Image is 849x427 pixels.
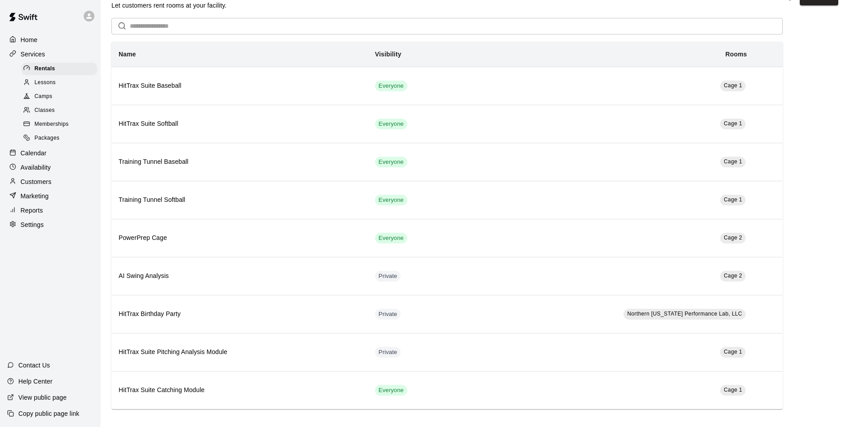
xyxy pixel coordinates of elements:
table: simple table [111,42,783,409]
h6: AI Swing Analysis [119,271,361,281]
div: This service is hidden, and can only be accessed via a direct link [375,309,401,320]
span: Cage 2 [724,273,742,279]
span: Everyone [375,120,407,128]
span: Lessons [34,78,56,87]
div: Packages [21,132,97,145]
h6: HitTrax Suite Baseball [119,81,361,91]
h6: HitTrax Suite Catching Module [119,385,361,395]
a: Packages [21,132,101,145]
div: This service is hidden, and can only be accessed via a direct link [375,271,401,282]
div: Memberships [21,118,97,131]
div: Classes [21,104,97,117]
b: Rooms [725,51,747,58]
p: Reports [21,206,43,215]
div: Camps [21,90,97,103]
a: Services [7,47,94,61]
h6: HitTrax Suite Softball [119,119,361,129]
a: Rentals [21,62,101,76]
p: Settings [21,220,44,229]
p: Let customers rent rooms at your facility. [111,1,226,10]
h6: HitTrax Birthday Party [119,309,361,319]
div: Rentals [21,63,97,75]
a: Memberships [21,118,101,132]
span: Everyone [375,234,407,243]
p: Calendar [21,149,47,158]
a: Reports [7,204,94,217]
a: Home [7,33,94,47]
a: Availability [7,161,94,174]
span: Cage 1 [724,196,742,203]
h6: Training Tunnel Baseball [119,157,361,167]
span: Memberships [34,120,68,129]
div: This service is visible to all of your customers [375,385,407,396]
p: Customers [21,177,51,186]
p: Marketing [21,192,49,201]
span: Cage 1 [724,349,742,355]
p: Home [21,35,38,44]
span: Cage 1 [724,82,742,89]
h6: Training Tunnel Softball [119,195,361,205]
h6: HitTrax Suite Pitching Analysis Module [119,347,361,357]
span: Everyone [375,196,407,205]
a: Lessons [21,76,101,90]
a: Classes [21,104,101,118]
a: Camps [21,90,101,104]
b: Name [119,51,136,58]
span: Cage 1 [724,158,742,165]
span: Packages [34,134,60,143]
p: View public page [18,393,67,402]
span: Cage 2 [724,235,742,241]
span: Everyone [375,386,407,395]
span: Private [375,348,401,357]
div: This service is visible to all of your customers [375,157,407,167]
span: Cage 1 [724,387,742,393]
p: Contact Us [18,361,50,370]
span: Classes [34,106,55,115]
a: Marketing [7,189,94,203]
span: Private [375,310,401,319]
span: Northern [US_STATE] Performance Lab, LLC [627,311,742,317]
div: Lessons [21,77,97,89]
a: Settings [7,218,94,231]
span: Private [375,272,401,281]
span: Everyone [375,158,407,167]
div: This service is visible to all of your customers [375,233,407,243]
span: Cage 1 [724,120,742,127]
h6: PowerPrep Cage [119,233,361,243]
p: Services [21,50,45,59]
p: Copy public page link [18,409,79,418]
a: Calendar [7,146,94,160]
span: Rentals [34,64,55,73]
b: Visibility [375,51,401,58]
div: This service is visible to all of your customers [375,195,407,205]
span: Camps [34,92,52,101]
span: Everyone [375,82,407,90]
div: This service is visible to all of your customers [375,119,407,129]
a: Customers [7,175,94,188]
div: This service is hidden, and can only be accessed via a direct link [375,347,401,358]
div: This service is visible to all of your customers [375,81,407,91]
p: Help Center [18,377,52,386]
p: Availability [21,163,51,172]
